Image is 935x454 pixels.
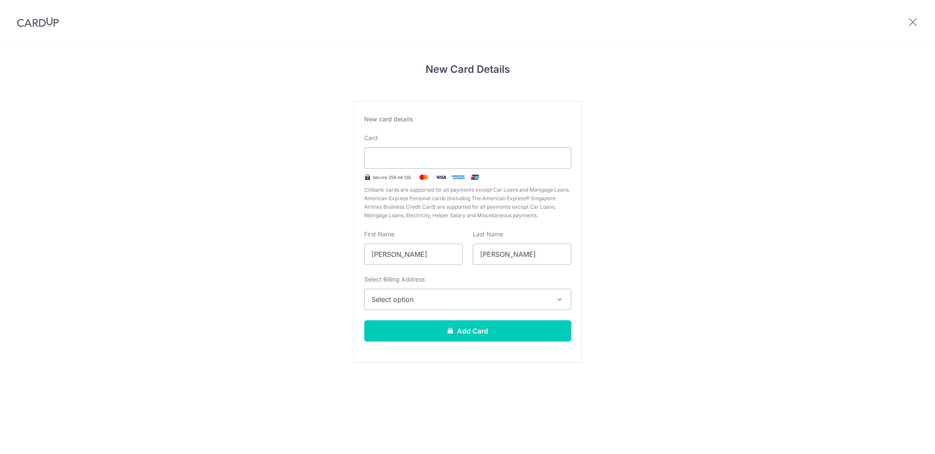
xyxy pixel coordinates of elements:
span: Select option [371,294,549,305]
button: Add Card [364,320,571,342]
button: Select option [364,289,571,310]
img: Mastercard [415,172,432,182]
input: Cardholder Last Name [473,244,571,265]
label: Card [364,134,378,142]
span: Secure 256-bit SSL [373,174,412,181]
img: CardUp [17,17,59,27]
label: First Name [364,230,394,238]
img: .alt.amex [449,172,466,182]
label: Select Billing Address [364,275,425,284]
iframe: Secure card payment input frame [371,153,564,163]
h4: New Card Details [354,62,582,77]
img: .alt.unionpay [466,172,483,182]
iframe: Opens a widget where you can find more information [880,428,926,450]
div: New card details [364,115,571,124]
input: Cardholder First Name [364,244,463,265]
img: Visa [432,172,449,182]
label: Last Name [473,230,503,238]
span: Citibank cards are supported for all payments except Car Loans and Mortgage Loans. American Expre... [364,186,571,220]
